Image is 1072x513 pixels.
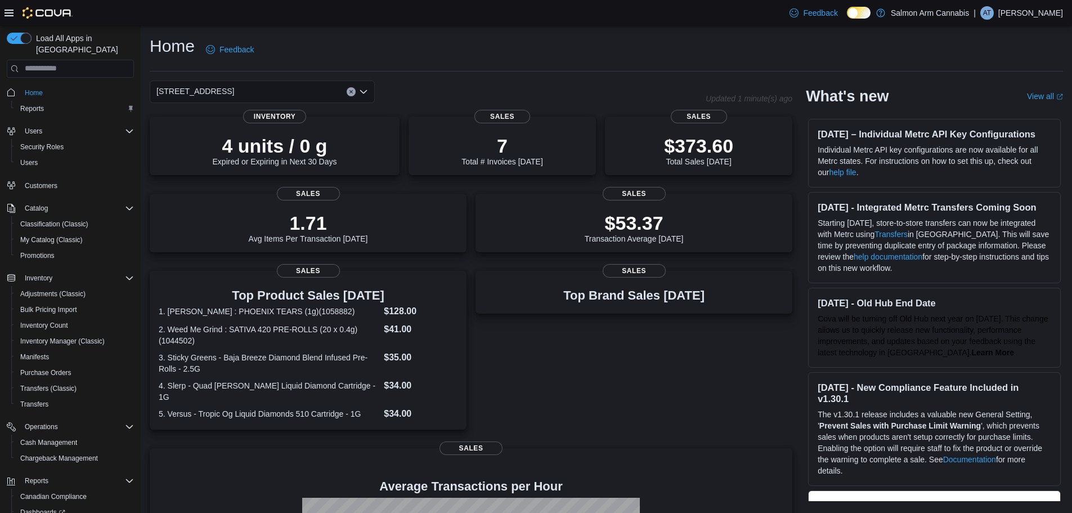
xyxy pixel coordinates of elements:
h3: [DATE] – Individual Metrc API Key Configurations [818,128,1051,140]
p: Individual Metrc API key configurations are now available for all Metrc states. For instructions ... [818,144,1051,178]
p: 7 [461,135,542,157]
a: Inventory Manager (Classic) [16,334,109,348]
span: Sales [277,264,340,278]
button: Inventory [20,271,57,285]
span: Operations [20,420,134,434]
h1: Home [150,35,195,57]
span: Feedback [219,44,254,55]
span: Purchase Orders [16,366,134,380]
a: View allExternal link [1027,92,1063,101]
p: 1.71 [249,212,368,234]
a: Feedback [201,38,258,61]
button: Bulk Pricing Import [11,302,138,318]
button: Security Roles [11,139,138,155]
div: Total # Invoices [DATE] [461,135,542,166]
span: Reports [16,102,134,115]
span: Users [16,156,134,169]
p: Salmon Arm Cannabis [891,6,969,20]
span: Chargeback Management [20,454,98,463]
a: Home [20,86,47,100]
span: Operations [25,422,58,431]
div: Total Sales [DATE] [664,135,733,166]
span: Manifests [20,353,49,362]
button: My Catalog (Classic) [11,232,138,248]
span: Canadian Compliance [16,490,134,503]
button: Chargeback Management [11,450,138,466]
span: Cash Management [20,438,77,447]
span: Reports [20,104,44,113]
img: Cova [23,7,73,19]
h3: Top Brand Sales [DATE] [563,289,705,302]
span: Security Roles [20,142,64,151]
a: Learn More [972,348,1014,357]
dd: $34.00 [384,379,457,392]
button: Reports [2,473,138,489]
dd: $128.00 [384,305,457,318]
span: Sales [474,110,531,123]
span: Cova will be turning off Old Hub next year on [DATE]. This change allows us to quickly release ne... [818,314,1048,357]
button: Transfers (Classic) [11,381,138,396]
span: Adjustments (Classic) [20,289,86,298]
h3: [DATE] - Old Hub End Date [818,297,1051,309]
a: Users [16,156,42,169]
p: Updated 1 minute(s) ago [706,94,792,103]
span: Purchase Orders [20,368,71,377]
a: Documentation [943,455,996,464]
a: Transfers [16,398,53,411]
span: Transfers (Classic) [16,382,134,395]
span: Manifests [16,350,134,364]
span: Transfers [20,400,48,409]
p: $373.60 [664,135,733,157]
span: Promotions [16,249,134,262]
span: Catalog [25,204,48,213]
button: Customers [2,177,138,194]
dt: 5. Versus - Tropic Og Liquid Diamonds 510 Cartridge - 1G [159,408,379,420]
p: The v1.30.1 release includes a valuable new General Setting, ' ', which prevents sales when produ... [818,409,1051,476]
div: Transaction Average [DATE] [585,212,684,243]
span: Sales [439,441,503,455]
a: Reports [16,102,48,115]
span: Reports [20,474,134,488]
span: Canadian Compliance [20,492,87,501]
div: Avg Items Per Transaction [DATE] [249,212,368,243]
a: Purchase Orders [16,366,76,380]
span: Sales [671,110,727,123]
span: AT [983,6,991,20]
span: Customers [25,181,57,190]
span: Sales [603,264,666,278]
button: Adjustments (Classic) [11,286,138,302]
a: Promotions [16,249,59,262]
span: [STREET_ADDRESS] [156,84,234,98]
button: Purchase Orders [11,365,138,381]
a: Adjustments (Classic) [16,287,90,301]
p: [PERSON_NAME] [998,6,1063,20]
button: Home [2,84,138,101]
p: $53.37 [585,212,684,234]
span: Chargeback Management [16,452,134,465]
span: Transfers (Classic) [20,384,77,393]
span: Bulk Pricing Import [16,303,134,316]
p: 4 units / 0 g [213,135,337,157]
button: Transfers [11,396,138,412]
span: My Catalog (Classic) [20,235,83,244]
span: Catalog [20,202,134,215]
button: Users [20,124,47,138]
button: Users [11,155,138,171]
h3: Top Product Sales [DATE] [159,289,457,302]
span: Home [20,86,134,100]
div: Amanda Toms [980,6,994,20]
button: Inventory Count [11,318,138,333]
span: Inventory Manager (Classic) [20,337,105,346]
span: Users [25,127,42,136]
button: Users [2,123,138,139]
a: Transfers [874,230,908,239]
a: Manifests [16,350,53,364]
span: Sales [277,187,340,200]
a: My Catalog (Classic) [16,233,87,247]
strong: Prevent Sales with Purchase Limit Warning [819,421,981,430]
a: Bulk Pricing Import [16,303,82,316]
span: Users [20,124,134,138]
button: Cash Management [11,435,138,450]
